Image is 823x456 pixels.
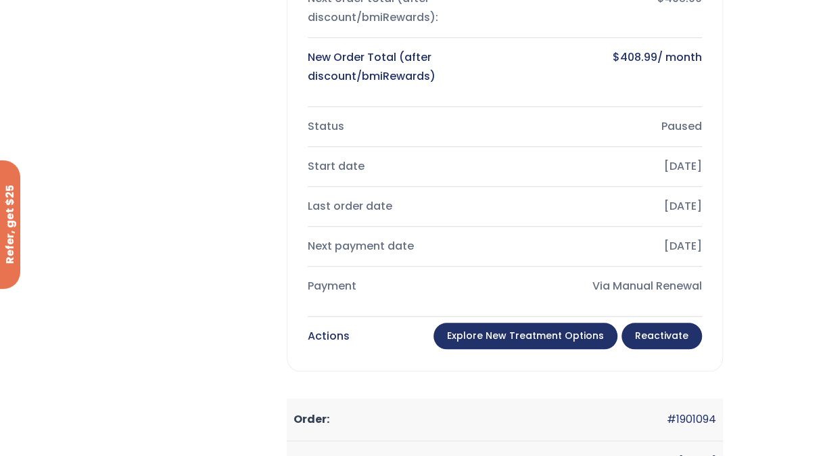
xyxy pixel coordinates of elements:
div: Via Manual Renewal [513,277,702,296]
div: Status [308,117,497,136]
span: $ [613,49,620,65]
div: New Order Total (after discount/bmiRewards) [308,48,497,86]
div: Last order date [308,197,497,216]
div: [DATE] [513,237,702,256]
a: #1901094 [667,411,716,427]
a: Explore New Treatment Options [433,323,617,350]
div: [DATE] [513,157,702,176]
div: [DATE] [513,197,702,216]
div: Start date [308,157,497,176]
bdi: 408.99 [613,49,657,65]
a: Reactivate [621,323,702,350]
div: Payment [308,277,497,296]
div: / month [513,48,702,86]
div: Actions [308,327,350,346]
div: Next payment date [308,237,497,256]
div: Paused [513,117,702,136]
